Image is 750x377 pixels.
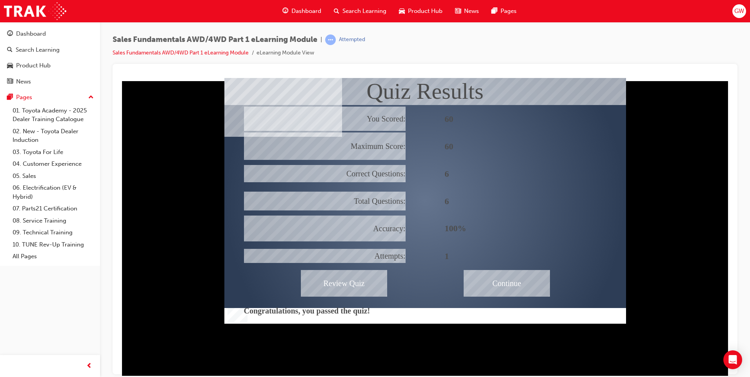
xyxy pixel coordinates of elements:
a: All Pages [9,250,97,263]
a: News [3,74,97,89]
a: car-iconProduct Hub [393,3,449,19]
div: Attempts: [125,171,287,185]
a: 04. Customer Experience [9,158,97,170]
span: guage-icon [7,31,13,38]
img: Trak [4,2,66,20]
span: guage-icon [282,6,288,16]
div: Congratulations, you passed the quiz! [125,219,488,246]
span: Search Learning [342,7,386,16]
a: Sales Fundamentals AWD/4WD Part 1 eLearning Module [113,49,249,56]
div: 1 [326,165,488,191]
a: Product Hub [3,58,97,73]
span: pages-icon [492,6,497,16]
button: Pages [3,90,97,105]
div: 60 [326,56,488,81]
div: Dashboard [16,29,46,38]
a: 10. TUNE Rev-Up Training [9,239,97,251]
div: Product Hub [16,61,51,70]
a: 01. Toyota Academy - 2025 Dealer Training Catalogue [9,105,97,125]
a: 09. Technical Training [9,227,97,239]
span: Sales Fundamentals AWD/4WD Part 1 eLearning Module [113,35,317,44]
div: Total Questions: [125,114,287,132]
a: 07. Parts21 Certification [9,203,97,215]
a: 03. Toyota For Life [9,146,97,158]
div: Correct Questions: [125,87,287,104]
span: GW [734,7,744,16]
span: news-icon [7,78,13,85]
span: search-icon [7,47,13,54]
li: eLearning Module View [257,49,314,58]
span: Product Hub [408,7,442,16]
a: pages-iconPages [485,3,523,19]
span: up-icon [88,92,94,103]
div: 6 [326,111,488,136]
div: Search Learning [16,45,60,54]
span: car-icon [399,6,405,16]
div: Accuracy: [125,138,287,163]
button: GW [732,4,746,18]
a: 08. Service Training [9,215,97,227]
div: 60 [326,28,488,54]
span: Dashboard [291,7,321,16]
div: News [16,77,31,86]
div: You Scored: [125,29,287,53]
a: 06. Electrification (EV & Hybrid) [9,182,97,203]
span: news-icon [455,6,461,16]
div: Review Quiz [182,192,268,219]
div: Pages [16,93,32,102]
span: learningRecordVerb_ATTEMPT-icon [325,34,336,45]
span: car-icon [7,62,13,69]
button: DashboardSearch LearningProduct HubNews [3,25,97,90]
a: Search Learning [3,43,97,57]
a: 05. Sales [9,170,97,182]
div: Open Intercom Messenger [723,350,742,369]
div: 6 [326,83,488,109]
div: 100% [326,138,488,163]
a: guage-iconDashboard [276,3,328,19]
a: news-iconNews [449,3,485,19]
span: News [464,7,479,16]
span: | [320,35,322,44]
span: Pages [501,7,517,16]
span: search-icon [334,6,339,16]
div: Attempted [339,36,365,43]
div: Maximum Score: [125,54,287,82]
a: Dashboard [3,27,97,41]
span: pages-icon [7,94,13,101]
span: prev-icon [86,361,92,371]
a: search-iconSearch Learning [328,3,393,19]
a: 02. New - Toyota Dealer Induction [9,125,97,146]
